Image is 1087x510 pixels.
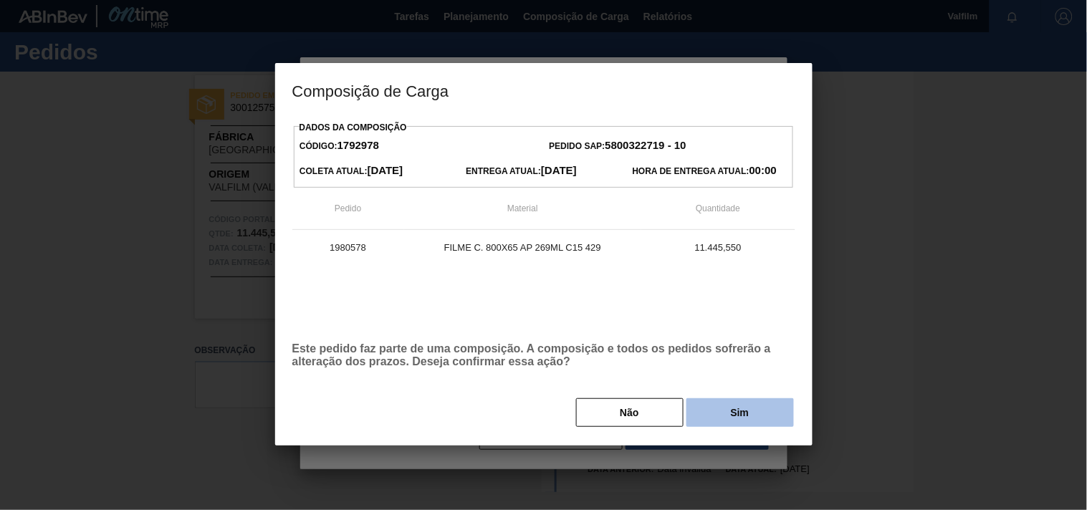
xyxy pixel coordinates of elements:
[300,122,407,133] label: Dados da Composição
[633,166,777,176] span: Hora de Entrega Atual:
[292,342,795,368] p: Este pedido faz parte de uma composição. A composição e todos os pedidos sofrerão a alteração dos...
[292,230,404,266] td: 1980578
[696,203,740,213] span: Quantidade
[335,203,361,213] span: Pedido
[507,203,538,213] span: Material
[404,230,641,266] td: FILME C. 800X65 AP 269ML C15 429
[641,230,795,266] td: 11.445,550
[275,63,813,117] h3: Composição de Carga
[466,166,577,176] span: Entrega Atual:
[368,164,403,176] strong: [DATE]
[541,164,577,176] strong: [DATE]
[300,141,379,151] span: Código:
[337,139,379,151] strong: 1792978
[686,398,794,427] button: Sim
[605,139,686,151] strong: 5800322719 - 10
[576,398,684,427] button: Não
[550,141,686,151] span: Pedido SAP:
[750,164,777,176] strong: 00:00
[300,166,403,176] span: Coleta Atual:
